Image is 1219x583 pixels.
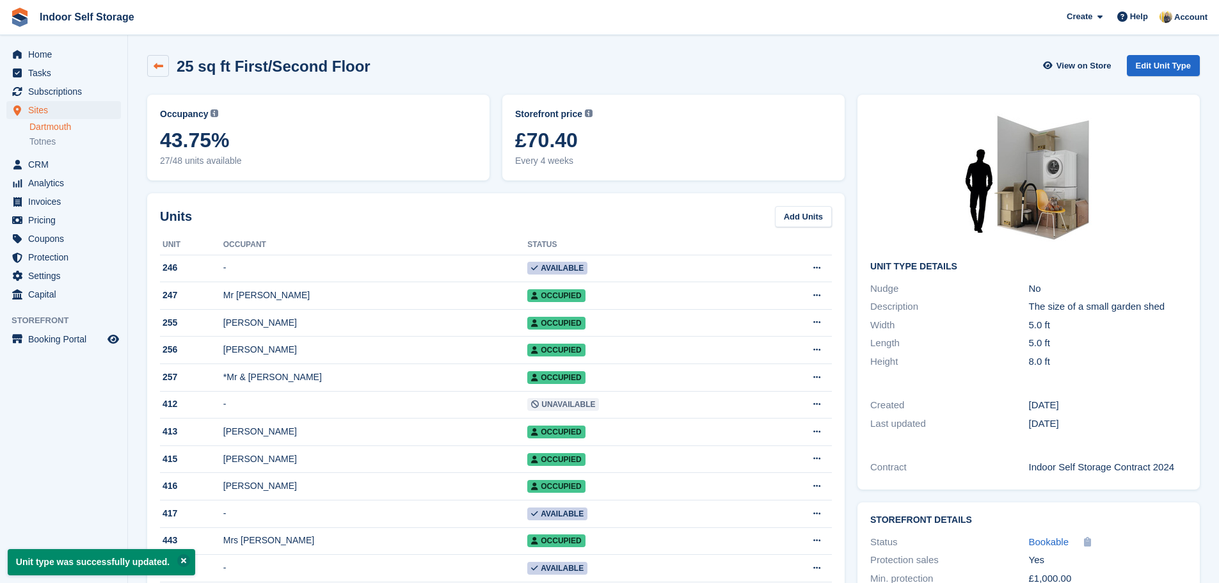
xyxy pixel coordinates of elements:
[870,515,1187,525] h2: Storefront Details
[160,343,223,356] div: 256
[1029,553,1187,568] div: Yes
[1174,11,1207,24] span: Account
[28,248,105,266] span: Protection
[527,262,587,275] span: Available
[28,174,105,192] span: Analytics
[527,562,587,575] span: Available
[10,8,29,27] img: stora-icon-8386f47178a22dfd0bd8f6a31ec36ba5ce8667c1dd55bd0f319d3a0aa187defe.svg
[160,371,223,384] div: 257
[28,193,105,211] span: Invoices
[160,235,223,255] th: Unit
[933,108,1125,252] img: 25-sqft-unit.jpg
[29,136,121,148] a: Totnes
[160,316,223,330] div: 255
[6,83,121,100] a: menu
[527,480,585,493] span: Occupied
[515,154,832,168] span: Every 4 weeks
[223,452,527,466] div: [PERSON_NAME]
[527,289,585,302] span: Occupied
[1029,318,1187,333] div: 5.0 ft
[515,108,582,121] span: Storefront price
[527,507,587,520] span: Available
[177,58,370,75] h2: 25 sq ft First/Second Floor
[160,154,477,168] span: 27/48 units available
[6,193,121,211] a: menu
[223,289,527,302] div: Mr [PERSON_NAME]
[6,45,121,63] a: menu
[160,261,223,275] div: 246
[160,452,223,466] div: 415
[28,230,105,248] span: Coupons
[1029,536,1069,547] span: Bookable
[870,460,1028,475] div: Contract
[28,101,105,119] span: Sites
[28,45,105,63] span: Home
[160,397,223,411] div: 412
[160,479,223,493] div: 416
[6,248,121,266] a: menu
[1127,55,1200,76] a: Edit Unit Type
[6,156,121,173] a: menu
[160,207,192,226] h2: Units
[6,64,121,82] a: menu
[870,299,1028,314] div: Description
[223,391,527,419] td: -
[223,343,527,356] div: [PERSON_NAME]
[775,206,832,227] a: Add Units
[527,398,599,411] span: Unavailable
[1029,336,1187,351] div: 5.0 ft
[1029,282,1187,296] div: No
[1029,355,1187,369] div: 8.0 ft
[527,371,585,384] span: Occupied
[29,121,121,133] a: Dartmouth
[160,534,223,547] div: 443
[870,553,1028,568] div: Protection sales
[1029,460,1187,475] div: Indoor Self Storage Contract 2024
[6,330,121,348] a: menu
[870,318,1028,333] div: Width
[160,289,223,302] div: 247
[527,426,585,438] span: Occupied
[585,109,593,117] img: icon-info-grey-7440780725fd019a000dd9b08b2336e03edf1995a4989e88bcd33f0948082b44.svg
[1130,10,1148,23] span: Help
[160,425,223,438] div: 413
[527,534,585,547] span: Occupied
[35,6,139,28] a: Indoor Self Storage
[6,285,121,303] a: menu
[1029,398,1187,413] div: [DATE]
[223,479,527,493] div: [PERSON_NAME]
[211,109,218,117] img: icon-info-grey-7440780725fd019a000dd9b08b2336e03edf1995a4989e88bcd33f0948082b44.svg
[527,453,585,466] span: Occupied
[223,500,527,528] td: -
[1042,55,1117,76] a: View on Store
[223,316,527,330] div: [PERSON_NAME]
[223,425,527,438] div: [PERSON_NAME]
[223,255,527,282] td: -
[1056,60,1111,72] span: View on Store
[8,549,195,575] p: Unit type was successfully updated.
[106,331,121,347] a: Preview store
[6,267,121,285] a: menu
[223,555,527,582] td: -
[6,211,121,229] a: menu
[12,314,127,327] span: Storefront
[223,235,527,255] th: Occupant
[870,417,1028,431] div: Last updated
[6,101,121,119] a: menu
[1029,535,1069,550] a: Bookable
[223,534,527,547] div: Mrs [PERSON_NAME]
[1029,417,1187,431] div: [DATE]
[870,398,1028,413] div: Created
[870,336,1028,351] div: Length
[1029,299,1187,314] div: The size of a small garden shed
[28,156,105,173] span: CRM
[515,129,832,152] span: £70.40
[527,344,585,356] span: Occupied
[870,355,1028,369] div: Height
[28,330,105,348] span: Booking Portal
[527,317,585,330] span: Occupied
[28,64,105,82] span: Tasks
[870,535,1028,550] div: Status
[28,267,105,285] span: Settings
[160,129,477,152] span: 43.75%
